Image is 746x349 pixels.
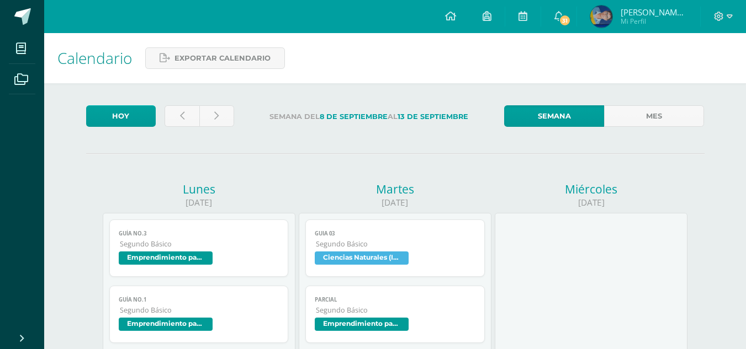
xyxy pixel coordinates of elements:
span: Segundo Básico [120,239,279,249]
span: Emprendimiento para la Productividad [119,318,213,331]
div: [DATE] [495,197,687,208]
a: Mes [604,105,704,127]
label: Semana del al [243,105,495,128]
span: GUÍA NO.1 [119,296,279,303]
span: Calendario [57,47,132,68]
span: Segundo Básico [120,305,279,315]
strong: 13 de Septiembre [398,112,468,121]
span: Exportar calendario [174,48,271,68]
span: Guia 03 [315,230,475,237]
img: 14c217f1fe86282ee5d7a4661cfa6612.png [590,6,612,28]
span: Segundo Básico [316,239,475,249]
span: GUÍA NO.3 [119,230,279,237]
span: 31 [559,14,571,26]
a: GUÍA NO.3Segundo BásicoEmprendimiento para la Productividad [109,219,289,277]
span: Segundo Básico [316,305,475,315]
a: Exportar calendario [145,47,285,69]
span: Emprendimiento para la Productividad [119,251,213,265]
strong: 8 de Septiembre [320,112,388,121]
div: [DATE] [103,197,295,208]
div: Miércoles [495,181,687,197]
div: Martes [299,181,491,197]
span: Mi Perfil [621,17,687,26]
a: Hoy [86,105,156,127]
div: Lunes [103,181,295,197]
div: [DATE] [299,197,491,208]
span: Ciencias Naturales (Introducción a la Química) [315,251,409,265]
a: Guia 03Segundo BásicoCiencias Naturales (Introducción a la Química) [305,219,485,277]
span: [PERSON_NAME] de [PERSON_NAME] [621,7,687,18]
a: PARCIALSegundo BásicoEmprendimiento para la Productividad [305,286,485,343]
span: Emprendimiento para la Productividad [315,318,409,331]
a: GUÍA NO.1Segundo BásicoEmprendimiento para la Productividad [109,286,289,343]
a: Semana [504,105,604,127]
span: PARCIAL [315,296,475,303]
